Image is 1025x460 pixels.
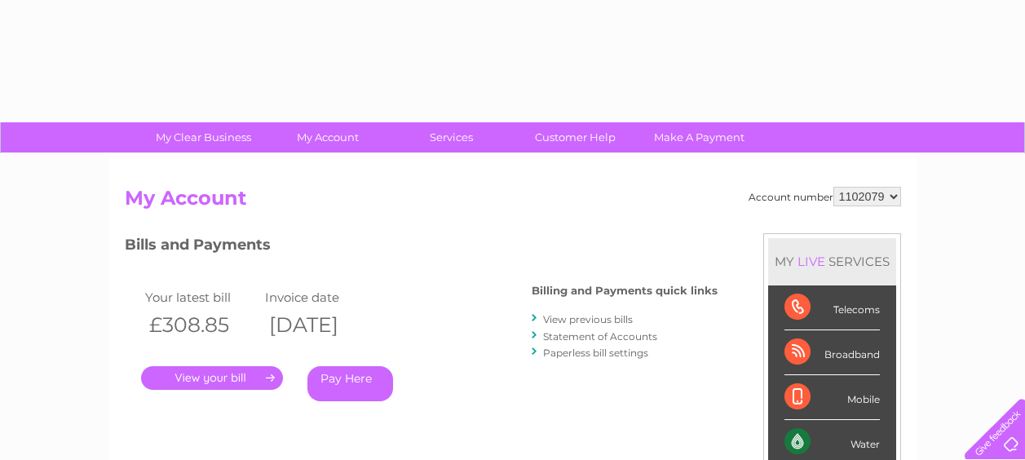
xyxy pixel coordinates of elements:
div: Broadband [784,330,880,375]
h2: My Account [125,187,901,218]
th: £308.85 [141,308,262,342]
a: My Account [260,122,395,153]
a: Paperless bill settings [543,347,648,359]
a: Services [384,122,519,153]
a: . [141,366,283,390]
h3: Bills and Payments [125,233,718,262]
a: Pay Here [307,366,393,401]
div: Telecoms [784,285,880,330]
a: Customer Help [508,122,643,153]
div: Mobile [784,375,880,420]
td: Invoice date [261,286,382,308]
a: Make A Payment [632,122,767,153]
th: [DATE] [261,308,382,342]
div: LIVE [794,254,828,269]
a: Statement of Accounts [543,330,657,343]
div: Account number [749,187,901,206]
td: Your latest bill [141,286,262,308]
a: View previous bills [543,313,633,325]
h4: Billing and Payments quick links [532,285,718,297]
div: MY SERVICES [768,238,896,285]
a: My Clear Business [136,122,271,153]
